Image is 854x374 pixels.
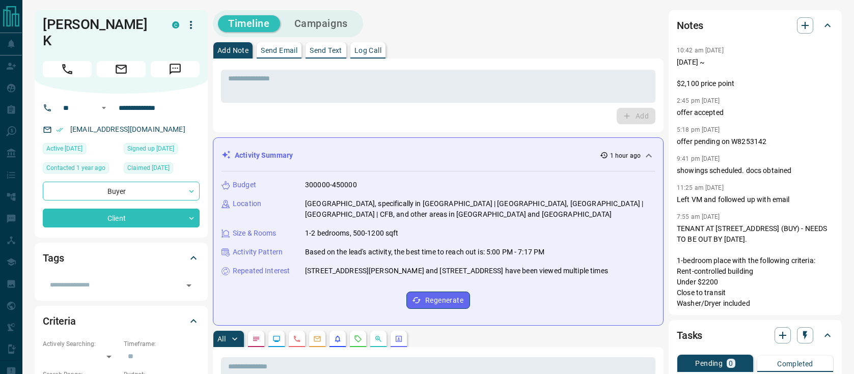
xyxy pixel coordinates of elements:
p: [GEOGRAPHIC_DATA], specifically in [GEOGRAPHIC_DATA] | [GEOGRAPHIC_DATA], [GEOGRAPHIC_DATA] | [GE... [305,198,655,220]
p: offer pending on W8253142 [677,136,834,147]
svg: Lead Browsing Activity [272,335,281,343]
p: [DATE] ~ $2,100 price point [677,57,834,89]
button: Campaigns [284,15,358,32]
p: Send Email [261,47,297,54]
span: Call [43,61,92,77]
div: Fri Aug 14 2020 [124,143,200,157]
p: Size & Rooms [233,228,277,239]
p: Completed [777,360,813,367]
div: Tags [43,246,200,270]
svg: Emails [313,335,321,343]
svg: Email Verified [56,126,63,133]
p: Budget [233,180,256,190]
a: [EMAIL_ADDRESS][DOMAIN_NAME] [70,125,185,133]
button: Timeline [218,15,280,32]
span: Active [DATE] [46,143,82,154]
p: Pending [695,360,723,367]
div: Notes [677,13,834,38]
p: 7:55 am [DATE] [677,213,720,220]
h2: Tags [43,250,64,266]
button: Regenerate [406,292,470,309]
svg: Requests [354,335,362,343]
span: Contacted 1 year ago [46,163,105,173]
svg: Listing Alerts [334,335,342,343]
p: Send Text [310,47,342,54]
div: condos.ca [172,21,179,28]
p: All [217,335,226,342]
div: Sun Apr 06 2025 [124,162,200,177]
button: Open [98,102,110,114]
div: Criteria [43,309,200,333]
p: Repeated Interest [233,266,290,276]
span: Signed up [DATE] [127,143,174,154]
p: Log Call [354,47,381,54]
p: 10:42 am [DATE] [677,47,724,54]
h2: Criteria [43,313,76,329]
p: Timeframe: [124,339,200,349]
div: Activity Summary1 hour ago [222,146,655,165]
div: Buyer [43,182,200,200]
p: Activity Summary [235,150,293,161]
p: offer accepted [677,107,834,118]
svg: Opportunities [374,335,382,343]
p: 0 [729,360,733,367]
span: Claimed [DATE] [127,163,170,173]
p: 9:41 pm [DATE] [677,155,720,162]
h2: Notes [677,17,703,34]
div: Wed Jun 05 2024 [43,162,119,177]
p: 2:45 pm [DATE] [677,97,720,104]
p: Based on the lead's activity, the best time to reach out is: 5:00 PM - 7:17 PM [305,247,544,257]
p: 5:18 pm [DATE] [677,126,720,133]
button: Open [182,278,196,293]
p: 11:25 am [DATE] [677,184,724,191]
p: Left VM and followed up with email [677,194,834,205]
div: Sun Aug 10 2025 [43,143,119,157]
svg: Calls [293,335,301,343]
p: 1 hour ago [610,151,641,160]
p: 300000-450000 [305,180,357,190]
p: Location [233,198,261,209]
p: [STREET_ADDRESS][PERSON_NAME] and [STREET_ADDRESS] have been viewed multiple times [305,266,608,276]
svg: Notes [252,335,260,343]
p: TENANT AT [STREET_ADDRESS] (BUY) - NEEDS TO BE OUT BY [DATE]. 1-bedroom place with the following ... [677,223,834,341]
p: Actively Searching: [43,339,119,349]
p: showings scheduled. docs obtained [677,165,834,176]
h2: Tasks [677,327,702,343]
span: Message [151,61,200,77]
p: 1-2 bedrooms, 500-1200 sqft [305,228,399,239]
span: Email [97,61,146,77]
p: Activity Pattern [233,247,283,257]
h1: [PERSON_NAME] K [43,16,157,49]
svg: Agent Actions [395,335,403,343]
div: Tasks [677,323,834,348]
div: Client [43,209,200,227]
p: Add Note [217,47,249,54]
